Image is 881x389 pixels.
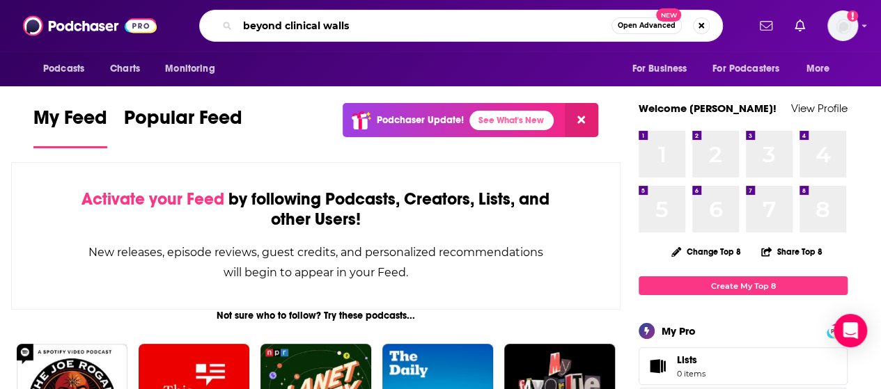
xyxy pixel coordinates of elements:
[829,325,845,335] a: PRO
[632,59,687,79] span: For Business
[834,314,867,347] div: Open Intercom Messenger
[827,10,858,41] span: Logged in as HBurn
[33,106,107,148] a: My Feed
[124,106,242,148] a: Popular Feed
[789,14,811,38] a: Show notifications dropdown
[663,243,749,260] button: Change Top 8
[81,189,550,230] div: by following Podcasts, Creators, Lists, and other Users!
[662,324,696,338] div: My Pro
[11,310,621,321] div: Not sure who to follow? Try these podcasts...
[81,189,224,209] span: Activate your Feed
[827,10,858,41] button: Show profile menu
[827,10,858,41] img: User Profile
[639,276,848,295] a: Create My Top 8
[656,8,681,22] span: New
[622,56,704,82] button: open menu
[43,59,84,79] span: Podcasts
[199,10,723,42] div: Search podcasts, credits, & more...
[829,326,845,336] span: PRO
[677,369,705,379] span: 0 items
[712,59,779,79] span: For Podcasters
[791,102,848,115] a: View Profile
[639,347,848,385] a: Lists
[101,56,148,82] a: Charts
[81,242,550,283] div: New releases, episode reviews, guest credits, and personalized recommendations will begin to appe...
[639,102,777,115] a: Welcome [PERSON_NAME]!
[155,56,233,82] button: open menu
[33,56,102,82] button: open menu
[847,10,858,22] svg: Add a profile image
[797,56,848,82] button: open menu
[806,59,830,79] span: More
[124,106,242,138] span: Popular Feed
[469,111,554,130] a: See What's New
[611,17,682,34] button: Open AdvancedNew
[644,356,671,376] span: Lists
[754,14,778,38] a: Show notifications dropdown
[23,13,157,39] img: Podchaser - Follow, Share and Rate Podcasts
[677,354,697,366] span: Lists
[237,15,611,37] input: Search podcasts, credits, & more...
[618,22,676,29] span: Open Advanced
[677,354,705,366] span: Lists
[703,56,800,82] button: open menu
[33,106,107,138] span: My Feed
[165,59,215,79] span: Monitoring
[110,59,140,79] span: Charts
[377,114,464,126] p: Podchaser Update!
[761,238,823,265] button: Share Top 8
